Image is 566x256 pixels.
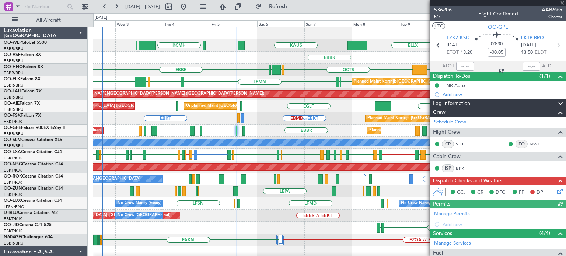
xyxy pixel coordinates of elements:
span: Crew [433,108,446,117]
span: (4/4) [539,229,550,237]
a: OO-ELKFalcon 8X [4,77,41,81]
a: OO-FSXFalcon 7X [4,113,41,118]
span: 13:20 [461,49,472,56]
a: OO-SLMCessna Citation XLS [4,138,62,142]
span: OO-LAH [4,89,21,94]
div: Sat 6 [257,20,304,27]
a: N604GFChallenger 604 [4,235,53,239]
span: OO-ROK [4,174,22,179]
div: AOG Maint [GEOGRAPHIC_DATA] ([GEOGRAPHIC_DATA] National) [42,210,170,221]
div: Tue 9 [399,20,446,27]
a: Manage Services [434,240,471,247]
span: N604GF [4,235,21,239]
span: Charter [542,14,562,20]
div: Add new [443,91,562,98]
span: AAB69G [542,6,562,14]
span: All Aircraft [19,18,78,23]
a: OO-JIDCessna CJ1 525 [4,223,52,227]
a: OO-NSGCessna Citation CJ4 [4,162,63,166]
div: PNR Auto [443,82,465,88]
a: EBBR/BRU [4,83,24,88]
div: Planned Maint [PERSON_NAME]-[GEOGRAPHIC_DATA][PERSON_NAME] ([GEOGRAPHIC_DATA][PERSON_NAME]) [46,88,264,99]
div: Planned Maint Kortrijk-[GEOGRAPHIC_DATA] [354,76,440,87]
a: OO-GPEFalcon 900EX EASy II [4,126,65,130]
div: CP [442,140,454,148]
span: OO-LUX [4,199,21,203]
span: 00:30 [491,41,503,48]
span: 5/7 [434,14,452,20]
span: ALDT [542,63,554,70]
a: EBKT/KJK [4,180,22,185]
a: OO-ROKCessna Citation CJ4 [4,174,63,179]
span: Cabin Crew [433,152,461,161]
div: Unplanned Maint [GEOGRAPHIC_DATA] ([GEOGRAPHIC_DATA] National) [186,101,325,112]
a: Schedule Crew [434,119,466,126]
a: EBBR/BRU [4,107,24,112]
a: EBKT/KJK [4,228,22,234]
div: Wed 3 [115,20,163,27]
a: OO-WLPGlobal 5500 [4,41,47,45]
a: NWI [530,141,546,147]
div: Mon 8 [352,20,399,27]
div: Fri 5 [210,20,257,27]
a: BPK [456,165,472,172]
div: FO [516,140,528,148]
div: No Crew Nancy (Essey) [401,198,445,209]
span: Leg Information [433,99,470,108]
div: Planned Maint Kortrijk-[GEOGRAPHIC_DATA] [367,113,453,124]
span: OO-FSX [4,113,21,118]
span: 13:50 [521,49,533,56]
button: Refresh [252,1,296,13]
span: OO-AIE [4,101,20,106]
a: EBKT/KJK [4,168,22,173]
span: Refresh [263,4,294,9]
span: DFC, [496,189,507,196]
span: CR [477,189,483,196]
span: [DATE] [447,42,462,49]
a: EBBR/BRU [4,143,24,149]
span: [DATE] - [DATE] [125,3,160,10]
button: UTC [432,22,445,29]
div: ISP [442,164,454,172]
a: OO-HHOFalcon 8X [4,65,43,69]
a: OO-LUXCessna Citation CJ4 [4,199,62,203]
div: Planned Maint [GEOGRAPHIC_DATA] ([GEOGRAPHIC_DATA]) [45,101,161,112]
span: ELDT [535,49,546,56]
a: D-IBLUCessna Citation M2 [4,211,58,215]
span: ATOT [442,63,454,70]
a: EBBR/BRU [4,95,24,100]
div: Planned Maint [GEOGRAPHIC_DATA] ([GEOGRAPHIC_DATA] National) [369,125,503,136]
span: Dispatch Checks and Weather [433,177,503,185]
span: FP [519,189,524,196]
input: Trip Number [22,1,65,12]
div: [DATE] [95,15,107,21]
div: No Crew Nancy (Essey) [118,198,161,209]
a: EBBR/BRU [4,58,24,64]
a: OO-ZUNCessna Citation CJ4 [4,186,63,191]
span: OO-NSG [4,162,22,166]
a: EBBR/BRU [4,241,24,246]
a: EBBR/BRU [4,70,24,76]
div: Flight Confirmed [478,10,518,18]
a: VTT [456,141,472,147]
a: OO-AIEFalcon 7X [4,101,40,106]
button: All Aircraft [8,14,80,26]
span: OO-GPE [488,23,509,31]
span: (1/1) [539,72,550,80]
a: EBKT/KJK [4,192,22,197]
span: CC, [457,189,465,196]
span: OO-LXA [4,150,21,154]
span: 536206 [434,6,452,14]
span: OO-VSF [4,53,21,57]
span: D-IBLU [4,211,18,215]
a: OO-VSFFalcon 8X [4,53,41,57]
span: LZKZ KSC [447,35,469,42]
div: No Crew [GEOGRAPHIC_DATA] ([GEOGRAPHIC_DATA] National) [118,210,241,221]
span: OO-ELK [4,77,20,81]
span: OO-ZUN [4,186,22,191]
span: OO-JID [4,223,19,227]
span: OO-HHO [4,65,23,69]
a: OO-LAHFalcon 7X [4,89,42,94]
span: Services [433,229,452,238]
a: EBBR/BRU [4,46,24,52]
